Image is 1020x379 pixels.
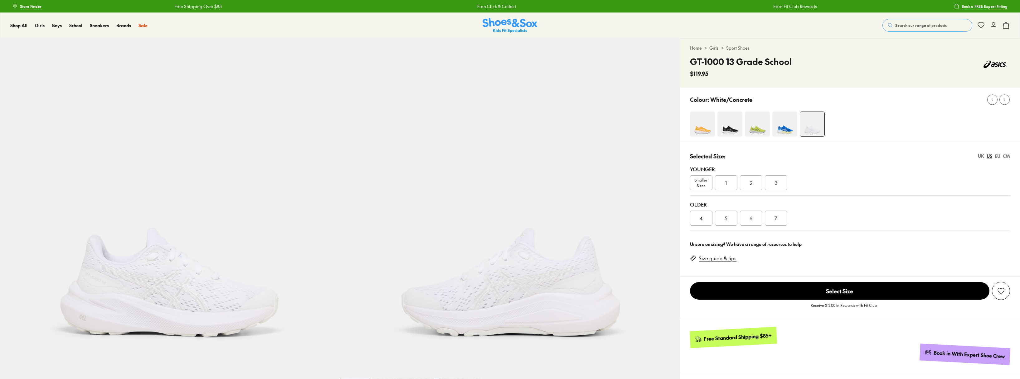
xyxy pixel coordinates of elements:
span: 2 [750,179,752,187]
span: Girls [35,22,45,28]
a: School [69,22,82,29]
div: US [987,153,992,159]
h4: GT-1000 13 Grade School [690,55,792,68]
img: 4-525244_1 [690,112,715,137]
a: Home [690,45,702,51]
a: Free Shipping Over $85 [172,3,219,10]
a: Sport Shoes [726,45,750,51]
a: Book in With Expert Shoe Crew [920,344,1010,365]
a: Shop All [10,22,27,29]
a: Free Standard Shipping $85+ [690,327,777,348]
span: Sneakers [90,22,109,28]
img: SNS_Logo_Responsive.svg [483,18,537,33]
span: Sale [138,22,148,28]
a: Brands [116,22,131,29]
span: Brands [116,22,131,28]
a: Earn Fit Club Rewards [770,3,814,10]
span: Book a FREE Expert Fitting [962,3,1008,9]
button: Search our range of products [882,19,972,32]
span: 3 [775,179,777,187]
span: 4 [700,214,703,222]
p: White/Concrete [710,95,752,104]
a: Girls [709,45,719,51]
span: School [69,22,82,28]
p: Colour: [690,95,709,104]
div: Older [690,201,1010,208]
span: 7 [775,214,777,222]
div: EU [995,153,1000,159]
a: Free Click & Collect [474,3,513,10]
span: Boys [52,22,62,28]
button: Add to Wishlist [992,282,1010,300]
span: $119.95 [690,69,708,78]
span: 1 [725,179,727,187]
span: Store Finder [20,3,41,9]
div: Book in With Expert Shoe Crew [934,349,1005,360]
p: Selected Size: [690,152,726,160]
span: 6 [750,214,752,222]
img: Vendor logo [980,55,1010,74]
div: UK [978,153,984,159]
img: 4-525098_1 [800,112,824,136]
a: Sale [138,22,148,29]
div: Unsure on sizing? We have a range of resources to help [690,241,1010,247]
div: CM [1003,153,1010,159]
span: Shop All [10,22,27,28]
span: Select Size [690,282,989,300]
button: Select Size [690,282,989,300]
div: Free Standard Shipping $85+ [704,332,772,342]
a: Sneakers [90,22,109,29]
a: Girls [35,22,45,29]
img: 5-525099_1 [340,38,680,379]
span: 5 [725,214,727,222]
a: Size guide & tips [699,255,736,262]
div: Younger [690,165,1010,173]
p: Receive $12.00 in Rewards with Fit Club [811,302,877,314]
a: Book a FREE Expert Fitting [954,1,1008,12]
span: Smaller Sizes [690,177,712,188]
a: Store Finder [12,1,41,12]
a: Boys [52,22,62,29]
img: 4-551448_1 [745,112,770,137]
a: Shoes & Sox [483,18,537,33]
span: Search our range of products [895,22,947,28]
img: 4-525103_1 [772,112,797,137]
img: 4-522494_1 [717,112,742,137]
div: > > [690,45,1010,51]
